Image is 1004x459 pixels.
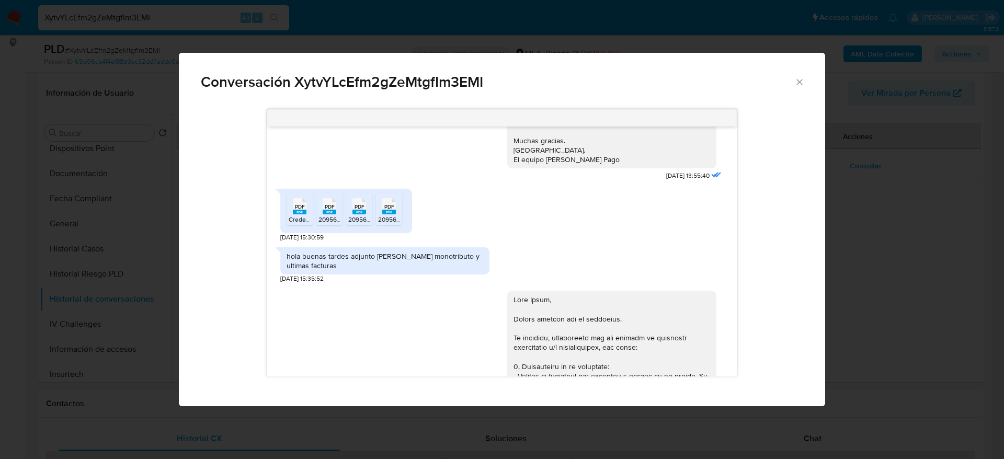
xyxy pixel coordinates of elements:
span: 20956931801_011_00002_00000313.pdf [318,215,431,224]
span: PDF [384,203,394,210]
span: [DATE] 13:55:40 [666,171,710,180]
span: [DATE] 15:35:52 [280,274,324,283]
div: Comunicación [179,53,825,407]
span: Credencial_20956931801 (202507).pdf [289,215,396,224]
span: Conversación XytvYLcEfm2gZeMtgfIm3EMI [201,75,794,89]
span: PDF [325,203,335,210]
div: hola buenas tardes adjunto [PERSON_NAME] monotributo y ultimas facturas [287,251,483,270]
span: 20956931801_011_00002_00000314.pdf [378,215,490,224]
span: PDF [355,203,364,210]
span: PDF [295,203,305,210]
span: 20956931801_011_00002_00000312.pdf [348,215,461,224]
span: [DATE] 15:30:59 [280,233,324,242]
button: Cerrar [794,77,804,86]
